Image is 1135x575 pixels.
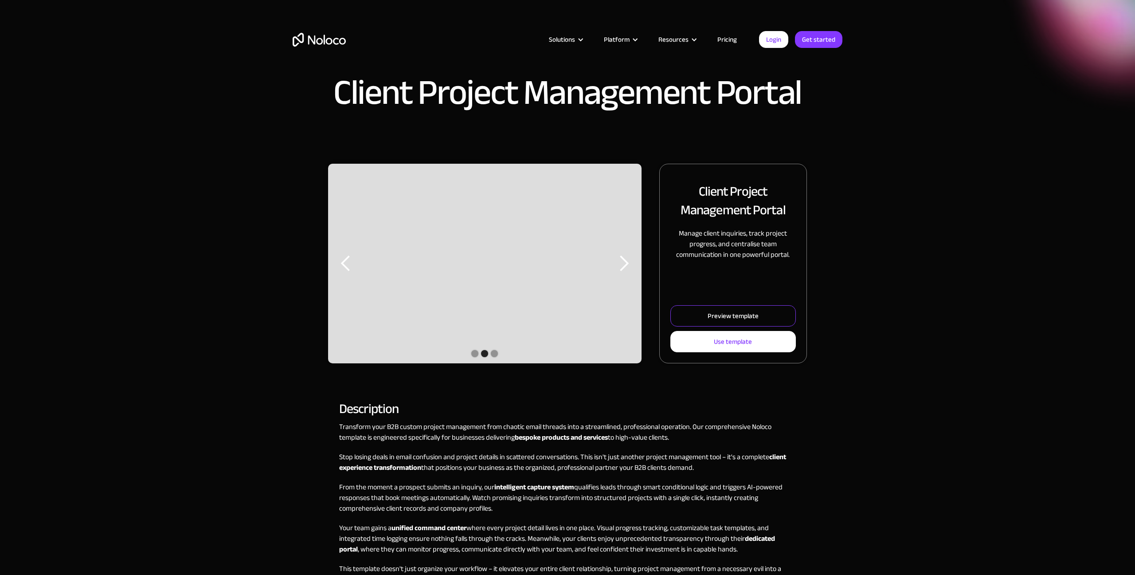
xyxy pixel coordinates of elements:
p: Your team gains a where every project detail lives in one place. Visual progress tracking, custom... [339,523,796,555]
div: Resources [647,34,706,45]
div: Show slide 1 of 3 [471,350,478,357]
div: Preview template [708,310,759,322]
div: Resources [658,34,689,45]
iframe: Intercom notifications message [958,508,1135,571]
strong: bespoke products and services [515,431,608,444]
div: Show slide 3 of 3 [491,350,498,357]
a: Login [759,31,788,48]
a: Get started [795,31,842,48]
a: Use template [670,331,796,352]
h2: Client Project Management Portal [670,182,796,219]
div: Use template [714,336,752,347]
strong: intelligent capture system [494,480,574,494]
p: Transform your B2B custom project management from chaotic email threads into a streamlined, profe... [339,421,796,443]
a: home [293,33,346,47]
div: carousel [328,164,642,363]
p: Stop losing deals in email confusion and project details in scattered conversations. This isn't j... [339,452,796,473]
div: Show slide 2 of 3 [481,350,488,357]
div: previous slide [328,164,364,363]
a: Pricing [706,34,748,45]
strong: unified command center [391,521,466,535]
strong: dedicated portal [339,532,775,556]
h1: Client Project Management Portal [333,75,802,110]
strong: client experience transformation [339,450,786,474]
div: Solutions [538,34,593,45]
a: Preview template [670,305,796,327]
div: Platform [593,34,647,45]
div: next slide [606,164,642,363]
p: Manage client inquiries, track project progress, and centralise team communication in one powerfu... [670,228,796,260]
h2: Description [339,405,796,413]
div: Platform [604,34,630,45]
p: From the moment a prospect submits an inquiry, our qualifies leads through smart conditional logi... [339,482,796,514]
div: Solutions [549,34,575,45]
